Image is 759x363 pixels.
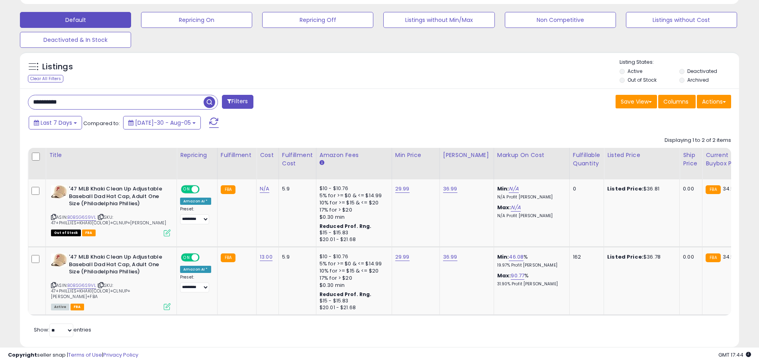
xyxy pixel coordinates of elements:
[320,185,386,192] div: $10 - $10.76
[320,298,386,304] div: $15 - $15.83
[320,282,386,289] div: $0.30 min
[723,253,737,261] span: 34.55
[135,119,191,127] span: [DATE]-30 - Aug-05
[282,151,313,168] div: Fulfillment Cost
[607,253,673,261] div: $36.78
[320,214,386,221] div: $0.30 min
[497,185,509,192] b: Min:
[51,185,171,235] div: ASIN:
[28,75,63,82] div: Clear All Filters
[320,291,372,298] b: Reduced Prof. Rng.
[69,253,166,278] b: '47 MLB Khaki Clean Up Adjustable Baseball Dad Hat Cap, Adult One Size (Philadelphia Phillies)
[42,61,73,73] h5: Listings
[497,151,566,159] div: Markup on Cost
[103,351,138,359] a: Privacy Policy
[497,204,511,211] b: Max:
[320,275,386,282] div: 17% for > $20
[51,253,171,309] div: ASIN:
[320,230,386,236] div: $15 - $15.83
[221,185,235,194] small: FBA
[706,185,720,194] small: FBA
[687,77,709,83] label: Archived
[509,185,518,193] a: N/A
[34,326,91,334] span: Show: entries
[494,148,569,179] th: The percentage added to the cost of goods (COGS) that forms the calculator for Min & Max prices.
[262,12,373,28] button: Repricing Off
[51,230,81,236] span: All listings that are currently out of stock and unavailable for purchase on Amazon
[182,186,192,193] span: ON
[497,281,563,287] p: 31.90% Profit [PERSON_NAME]
[718,351,751,359] span: 2025-08-13 17:44 GMT
[71,304,84,310] span: FBA
[20,12,131,28] button: Default
[123,116,201,130] button: [DATE]-30 - Aug-05
[697,95,731,108] button: Actions
[68,351,102,359] a: Terms of Use
[182,254,192,261] span: ON
[180,151,214,159] div: Repricing
[320,159,324,167] small: Amazon Fees.
[443,253,457,261] a: 36.99
[607,185,673,192] div: $36.81
[443,185,457,193] a: 36.99
[620,59,739,66] p: Listing States:
[320,253,386,260] div: $10 - $10.76
[683,185,696,192] div: 0.00
[509,253,524,261] a: 46.08
[573,185,598,192] div: 0
[260,185,269,193] a: N/A
[607,185,643,192] b: Listed Price:
[67,282,96,289] a: B0BSG6S9VL
[663,98,688,106] span: Columns
[51,185,67,198] img: 41MBuR3r9WL._SL40_.jpg
[180,275,211,292] div: Preset:
[8,351,138,359] div: seller snap | |
[320,260,386,267] div: 5% for >= $0 & <= $14.99
[395,253,410,261] a: 29.99
[665,137,731,144] div: Displaying 1 to 2 of 2 items
[497,272,563,287] div: %
[29,116,82,130] button: Last 7 Days
[683,151,699,168] div: Ship Price
[497,272,511,279] b: Max:
[497,253,563,268] div: %
[723,185,737,192] span: 34.55
[607,151,676,159] div: Listed Price
[282,253,310,261] div: 5.9
[320,267,386,275] div: 10% for >= $15 & <= $20
[658,95,696,108] button: Columns
[573,253,598,261] div: 162
[141,12,252,28] button: Repricing On
[49,151,173,159] div: Title
[180,198,211,205] div: Amazon AI *
[706,151,747,168] div: Current Buybox Price
[320,151,388,159] div: Amazon Fees
[687,68,717,75] label: Deactivated
[20,32,131,48] button: Deactivated & In Stock
[320,236,386,243] div: $20.01 - $21.68
[282,185,310,192] div: 5.9
[573,151,600,168] div: Fulfillable Quantity
[222,95,253,109] button: Filters
[497,194,563,200] p: N/A Profit [PERSON_NAME]
[67,214,96,221] a: B0BSG6S9VL
[260,253,273,261] a: 13.00
[497,263,563,268] p: 19.97% Profit [PERSON_NAME]
[706,253,720,262] small: FBA
[511,204,520,212] a: N/A
[320,199,386,206] div: 10% for >= $15 & <= $20
[320,304,386,311] div: $20.01 - $21.68
[607,253,643,261] b: Listed Price:
[628,68,642,75] label: Active
[616,95,657,108] button: Save View
[41,119,72,127] span: Last 7 Days
[320,206,386,214] div: 17% for > $20
[83,120,120,127] span: Compared to:
[198,254,211,261] span: OFF
[320,192,386,199] div: 5% for >= $0 & <= $14.99
[395,151,436,159] div: Min Price
[395,185,410,193] a: 29.99
[260,151,275,159] div: Cost
[221,151,253,159] div: Fulfillment
[51,253,67,267] img: 41MBuR3r9WL._SL40_.jpg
